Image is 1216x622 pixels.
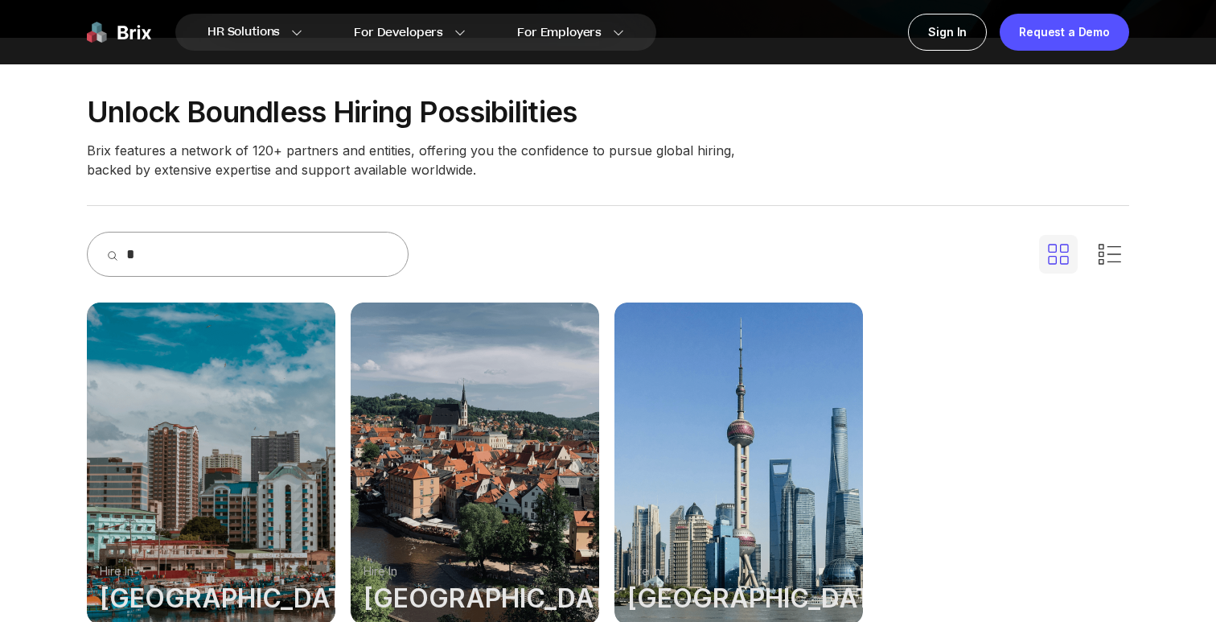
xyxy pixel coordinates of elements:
p: Unlock boundless hiring possibilities [87,96,1129,128]
span: For Employers [517,24,602,41]
span: HR Solutions [207,19,280,45]
p: Brix features a network of 120+ partners and entities, offering you the confidence to pursue glob... [87,141,746,179]
a: Sign In [908,14,987,51]
a: Request a Demo [1000,14,1129,51]
span: For Developers [354,24,443,41]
